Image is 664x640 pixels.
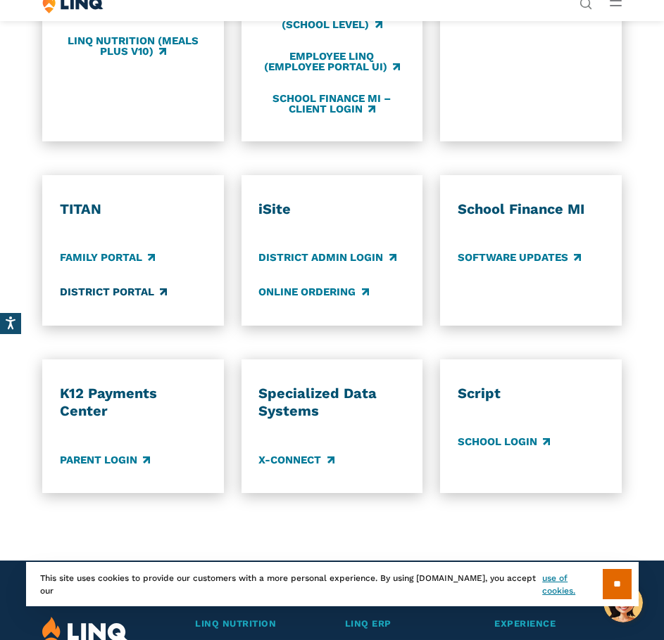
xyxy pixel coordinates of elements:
h3: TITAN [60,200,206,219]
a: District Portal [60,284,167,300]
h3: K12 Payments Center [60,385,206,421]
h3: iSite [258,200,405,219]
a: School Finance MI – Client Login [258,92,405,115]
a: LINQ Nutrition (Meals Plus v10) [60,34,206,58]
a: Family Portal [60,250,155,265]
a: Parent Login [60,452,150,468]
a: District Admin Login [258,250,396,265]
a: Employee LINQ (Employee Portal UI) [258,50,405,73]
a: Software Updates [458,250,581,265]
h3: Specialized Data Systems [258,385,405,421]
h3: Script [458,385,604,403]
a: X-Connect [258,452,334,468]
h3: School Finance MI [458,200,604,219]
a: Online Ordering [258,284,368,300]
a: School Login [458,434,550,449]
div: This site uses cookies to provide our customers with a more personal experience. By using [DOMAIN... [26,562,639,606]
a: use of cookies. [542,572,602,597]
